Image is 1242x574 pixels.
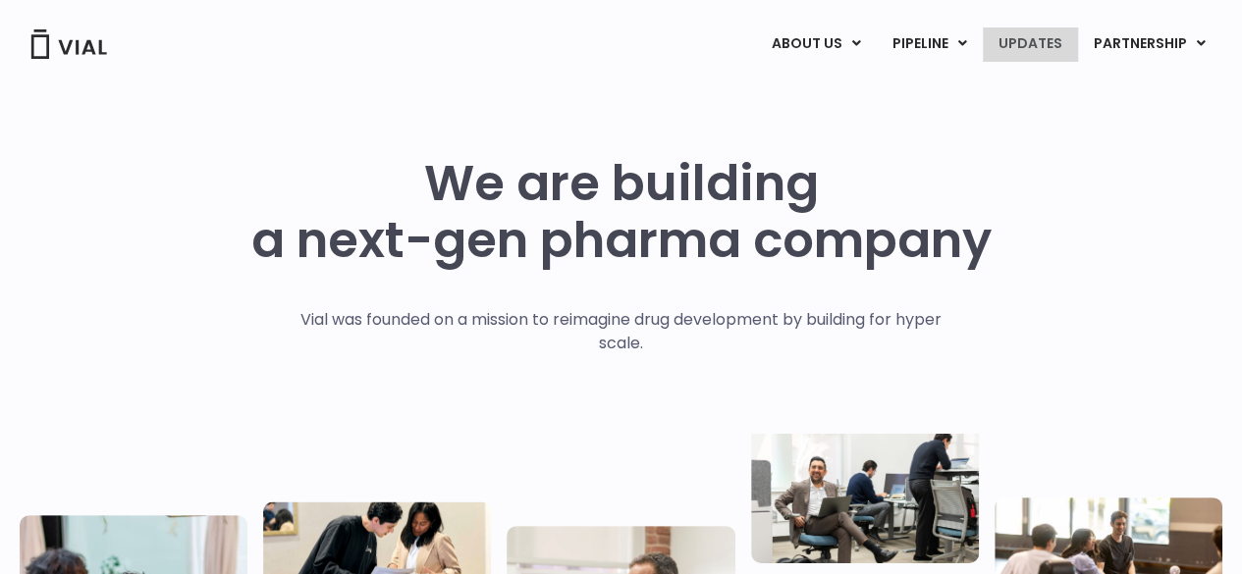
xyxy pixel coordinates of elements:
img: Three people working in an office [751,425,979,562]
img: Vial Logo [29,29,108,59]
a: PARTNERSHIPMenu Toggle [1078,27,1221,61]
h1: We are building a next-gen pharma company [251,155,992,269]
a: ABOUT USMenu Toggle [756,27,876,61]
a: UPDATES [983,27,1077,61]
p: Vial was founded on a mission to reimagine drug development by building for hyper scale. [280,308,962,355]
a: PIPELINEMenu Toggle [877,27,982,61]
